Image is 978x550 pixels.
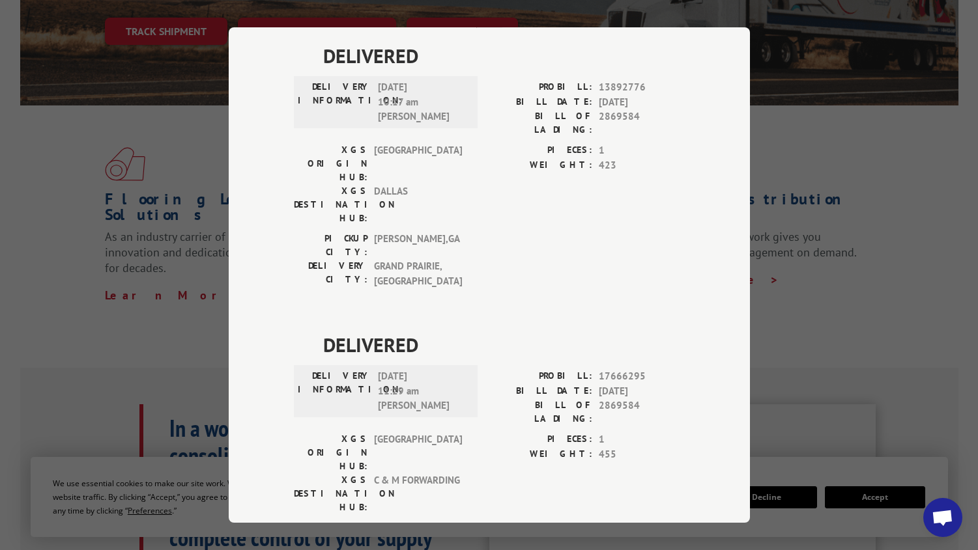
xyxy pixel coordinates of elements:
[599,80,685,95] span: 13892776
[374,184,462,225] span: DALLAS
[599,143,685,158] span: 1
[374,232,462,259] span: [PERSON_NAME] , GA
[294,232,367,259] label: PICKUP CITY:
[298,80,371,124] label: DELIVERY INFORMATION:
[923,498,962,537] div: Open chat
[323,330,685,359] span: DELIVERED
[374,143,462,184] span: [GEOGRAPHIC_DATA]
[374,432,462,473] span: [GEOGRAPHIC_DATA]
[378,80,466,124] span: [DATE] 10:17 am [PERSON_NAME]
[294,184,367,225] label: XGS DESTINATION HUB:
[374,521,462,548] span: [PERSON_NAME] , GA
[489,95,592,110] label: BILL DATE:
[599,109,685,137] span: 2869584
[378,369,466,413] span: [DATE] 11:29 am [PERSON_NAME]
[489,109,592,137] label: BILL OF LADING:
[294,432,367,473] label: XGS ORIGIN HUB:
[489,398,592,426] label: BILL OF LADING:
[599,447,685,462] span: 455
[294,143,367,184] label: XGS ORIGIN HUB:
[489,384,592,399] label: BILL DATE:
[599,369,685,384] span: 17666295
[294,259,367,288] label: DELIVERY CITY:
[489,158,592,173] label: WEIGHT:
[489,80,592,95] label: PROBILL:
[294,473,367,514] label: XGS DESTINATION HUB:
[298,369,371,413] label: DELIVERY INFORMATION:
[599,158,685,173] span: 423
[599,398,685,426] span: 2869584
[489,369,592,384] label: PROBILL:
[599,432,685,447] span: 1
[374,473,462,514] span: C & M FORWARDING
[374,259,462,288] span: GRAND PRAIRIE , [GEOGRAPHIC_DATA]
[489,432,592,447] label: PIECES:
[489,447,592,462] label: WEIGHT:
[294,521,367,548] label: PICKUP CITY:
[599,95,685,110] span: [DATE]
[323,41,685,70] span: DELIVERED
[599,384,685,399] span: [DATE]
[489,143,592,158] label: PIECES:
